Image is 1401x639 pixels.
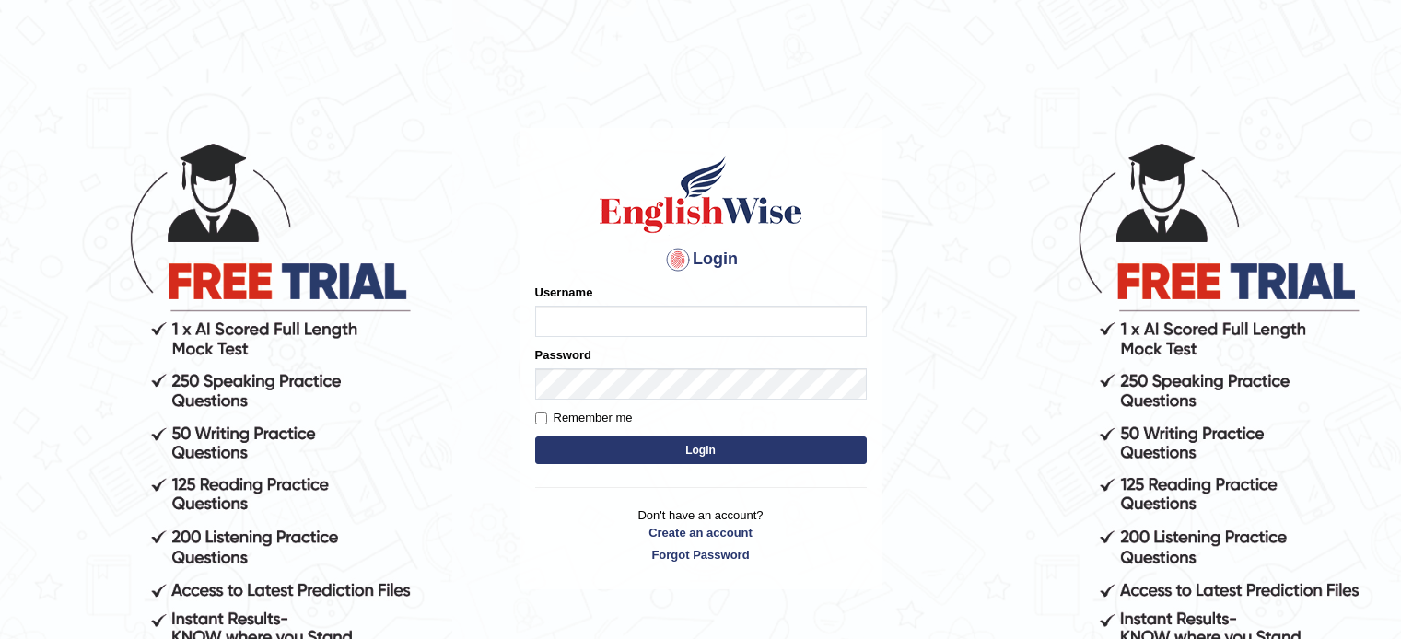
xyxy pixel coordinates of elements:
label: Remember me [535,409,633,427]
label: Username [535,284,593,301]
p: Don't have an account? [535,506,867,563]
label: Password [535,346,591,364]
a: Forgot Password [535,546,867,563]
a: Create an account [535,524,867,541]
input: Remember me [535,412,547,424]
img: Logo of English Wise sign in for intelligent practice with AI [596,153,806,236]
button: Login [535,436,867,464]
h4: Login [535,245,867,274]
